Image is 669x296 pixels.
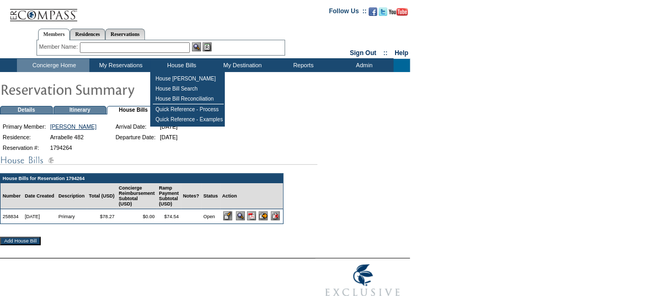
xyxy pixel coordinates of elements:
[114,132,157,142] td: Departure Date:
[49,132,98,142] td: Arrabelle 482
[259,211,268,220] input: Submit for Processing
[150,59,211,72] td: House Bills
[271,211,280,220] input: Delete
[211,59,272,72] td: My Destination
[153,114,224,124] td: Quick Reference - Examples
[87,209,116,223] td: $78.27
[369,11,377,17] a: Become our fan on Facebook
[383,49,388,57] span: ::
[153,104,224,114] td: Quick Reference - Process
[23,183,57,209] td: Date Created
[192,42,201,51] img: View
[181,183,201,209] td: Notes?
[105,29,145,40] a: Reservations
[87,183,116,209] td: Total (USD)
[201,209,220,223] td: Open
[389,11,408,17] a: Subscribe to our YouTube Channel
[38,29,70,40] a: Members
[1,122,48,131] td: Primary Member:
[272,59,333,72] td: Reports
[57,209,87,223] td: Primary
[53,106,106,114] td: Itinerary
[116,183,157,209] td: Concierge Reimbursement Subtotal (USD)
[1,183,23,209] td: Number
[49,143,98,153] td: 1794264
[1,132,48,142] td: Residence:
[333,59,393,72] td: Admin
[157,209,181,223] td: $74.54
[379,7,387,16] img: Follow us on Twitter
[114,122,157,131] td: Arrival Date:
[50,123,97,130] a: [PERSON_NAME]
[17,59,89,72] td: Concierge Home
[158,122,179,131] td: [DATE]
[158,132,179,142] td: [DATE]
[223,211,232,220] input: Edit
[236,211,245,220] input: View
[1,174,283,183] td: House Bills for Reservation 1794264
[57,183,87,209] td: Description
[107,106,160,114] td: House Bills
[369,7,377,16] img: Become our fan on Facebook
[395,49,408,57] a: Help
[89,59,150,72] td: My Reservations
[23,209,57,223] td: [DATE]
[116,209,157,223] td: $0.00
[1,143,48,153] td: Reservation #:
[350,49,376,57] a: Sign Out
[1,209,23,223] td: 258834
[153,74,224,84] td: House [PERSON_NAME]
[247,211,256,220] img: b_pdf.gif
[389,8,408,16] img: Subscribe to our YouTube Channel
[203,42,212,51] img: Reservations
[70,29,105,40] a: Residences
[153,84,224,94] td: House Bill Search
[329,6,366,19] td: Follow Us ::
[157,183,181,209] td: Ramp Payment Subtotal (USD)
[153,94,224,104] td: House Bill Reconciliation
[220,183,283,209] td: Action
[39,42,80,51] div: Member Name:
[379,11,387,17] a: Follow us on Twitter
[201,183,220,209] td: Status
